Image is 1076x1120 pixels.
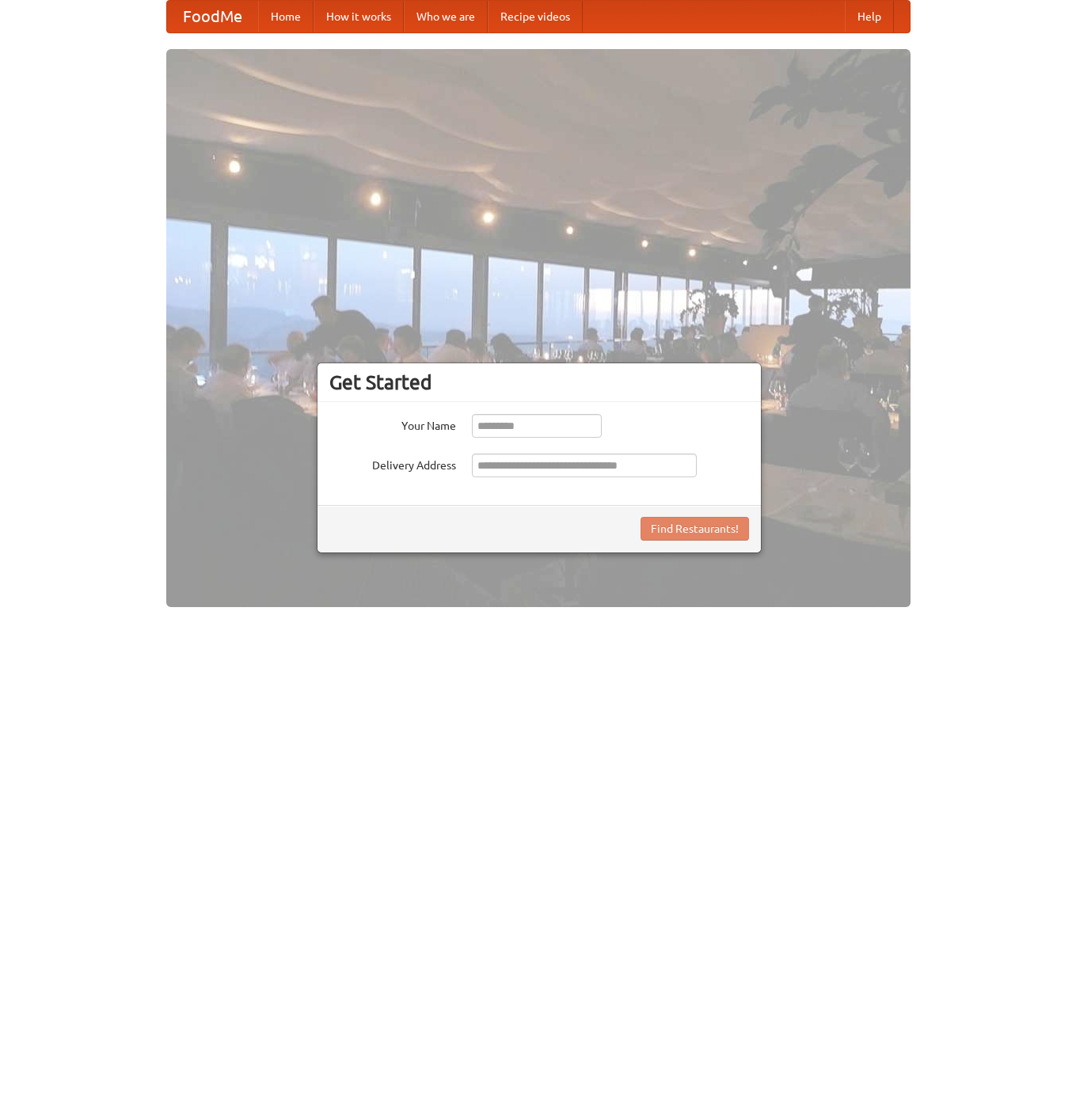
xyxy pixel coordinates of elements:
[488,1,583,32] a: Recipe videos
[845,1,894,32] a: Help
[258,1,314,32] a: Home
[641,517,749,541] button: Find Restaurants!
[329,454,456,473] label: Delivery Address
[167,1,258,32] a: FoodMe
[329,414,456,434] label: Your Name
[329,370,749,394] h3: Get Started
[404,1,488,32] a: Who we are
[314,1,404,32] a: How it works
